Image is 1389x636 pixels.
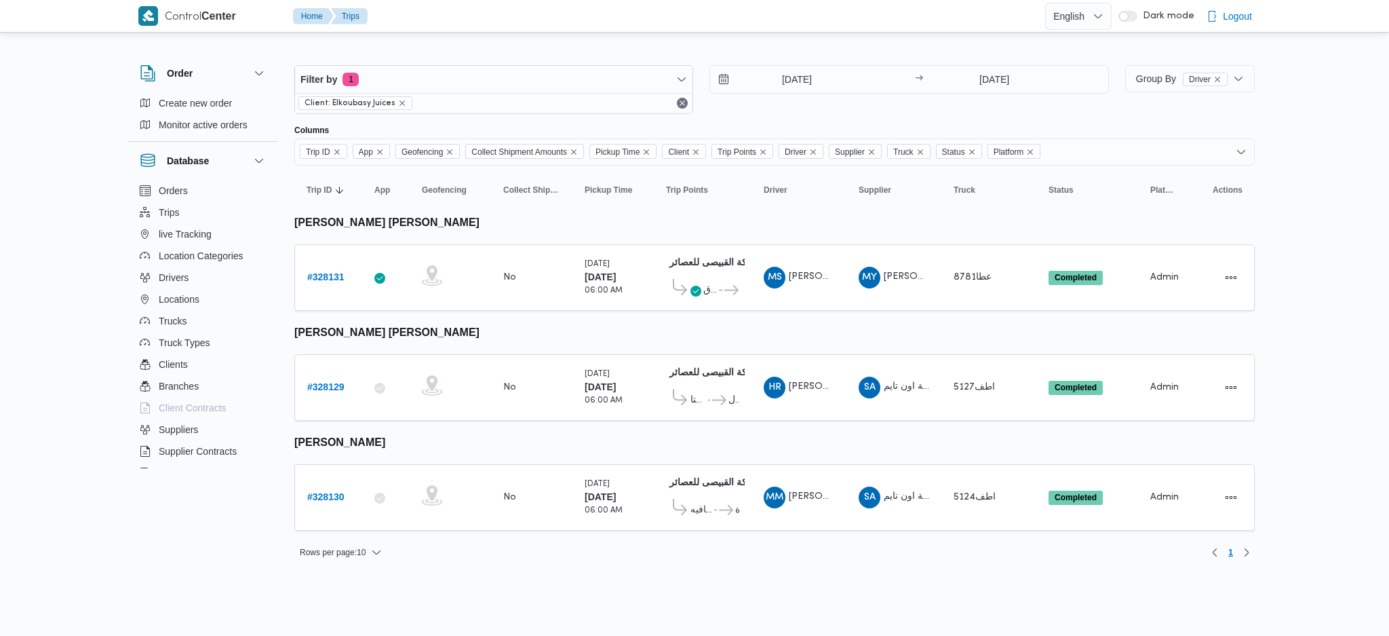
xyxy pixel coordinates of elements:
[864,377,876,398] span: SA
[1055,383,1097,392] b: Completed
[666,185,708,195] span: Trip Points
[809,148,817,156] button: Remove Driver from selection in this group
[690,392,706,409] span: كوستا كافيه فرع فيستا
[829,144,882,159] span: Supplier
[585,491,616,502] b: [DATE]
[884,492,941,501] span: شركة اون تايم
[307,379,345,396] a: #328129
[1228,544,1233,561] span: 1
[893,145,914,160] span: Truck
[728,392,739,409] span: مو بيسترو فرع ال[PERSON_NAME]
[785,145,806,160] span: Driver
[129,92,278,141] div: Order
[662,144,706,159] span: Client
[503,185,560,195] span: Collect Shipment Amounts
[134,180,273,202] button: Orders
[1220,377,1242,398] button: Actions
[927,66,1062,93] input: Press the down key to open a popover containing a calendar.
[376,148,384,156] button: Remove App from selection in this group
[835,145,865,160] span: Supplier
[159,356,188,373] span: Clients
[764,377,785,398] div: Hussain Radhi Hussain Ahmad
[159,291,199,307] span: Locations
[134,92,273,114] button: Create new order
[134,441,273,462] button: Supplier Contracts
[301,179,355,201] button: Trip IDSorted in descending order
[669,257,760,267] b: شركة القبيصى للعصائر
[585,381,616,392] b: [DATE]
[129,180,278,474] div: Database
[703,282,717,299] span: فندق [GEOGRAPHIC_DATA] وسط البلد
[134,245,273,267] button: Location Categories
[159,117,248,133] span: Monitor active orders
[307,185,332,195] span: Trip ID; Sorted in descending order
[159,465,193,481] span: Devices
[446,148,454,156] button: Remove Geofencing from selection in this group
[1220,487,1242,508] button: Actions
[764,487,785,508] div: Mustfi Muhammad Abadalamuata Abadallah
[954,383,995,392] span: اطف5127
[134,462,273,484] button: Devices
[759,148,767,156] button: Remove Trip Points from selection in this group
[579,179,647,201] button: Pickup Time
[994,145,1024,160] span: Platform
[134,114,273,136] button: Monitor active orders
[768,267,782,288] span: MS
[1150,185,1175,195] span: Platform
[585,287,623,295] small: 06:00 AM
[884,382,941,391] span: شركة اون تايم
[1223,8,1252,24] span: Logout
[422,185,467,195] span: Geofencing
[585,397,623,405] small: 06:00 AM
[585,272,616,282] b: [DATE]
[159,422,198,438] span: Suppliers
[294,436,385,448] b: [PERSON_NAME]
[692,148,700,156] button: Remove Client from selection in this group
[779,144,823,159] span: Driver
[159,183,188,199] span: Orders
[334,185,345,195] svg: Sorted in descending order
[1189,73,1211,86] span: Driver
[159,95,232,111] span: Create new order
[398,99,406,107] button: remove selected entity
[669,476,760,487] b: شركة القبيصى للعصائر
[764,267,785,288] div: Muhammad Slah Ahmad Hassan Munasoar Taia
[305,97,395,109] span: Client: Elkoubasy Juices
[585,261,610,268] small: [DATE]
[167,153,209,169] h3: Database
[134,332,273,354] button: Truck Types
[159,400,227,416] span: Client Contracts
[201,10,236,22] b: Center
[353,144,390,159] span: App
[395,144,460,159] span: Geofencing
[768,377,781,398] span: HR
[134,267,273,288] button: Drivers
[1136,73,1228,84] span: Group By Driver
[333,148,341,156] button: Remove Trip ID from selection in this group
[711,144,773,159] span: Trip Points
[134,419,273,441] button: Suppliers
[343,73,359,86] span: 1 active filters
[293,8,334,24] button: Home
[915,75,923,84] div: →
[1213,185,1243,195] span: Actions
[766,487,783,508] span: MM
[585,371,610,378] small: [DATE]
[294,326,480,338] b: [PERSON_NAME] [PERSON_NAME]
[859,377,880,398] div: Shrkah Aon Taiam
[864,487,876,508] span: SA
[859,267,880,288] div: Muhammad Yasr Muhammad Ahmad Muhammad Aamar
[503,272,516,284] div: No
[862,267,877,288] span: MY
[306,145,330,160] span: Trip ID
[968,148,976,156] button: Remove Status from selection in this group
[503,381,516,394] div: No
[140,153,267,169] button: Database
[1150,273,1179,282] span: Admin
[859,185,891,195] span: Supplier
[570,148,578,156] button: Remove Collect Shipment Amounts from selection in this group
[134,375,273,397] button: Branches
[954,273,992,282] span: عطا8781
[471,145,567,160] span: Collect Shipment Amounts
[307,381,345,392] b: # 328129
